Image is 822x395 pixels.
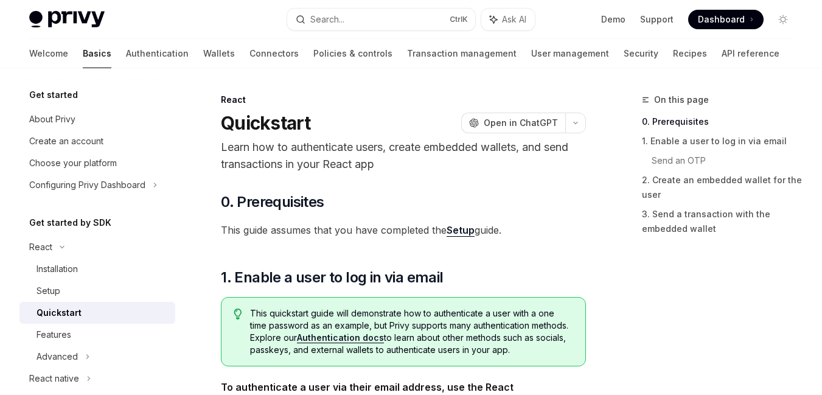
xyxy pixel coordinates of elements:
img: light logo [29,11,105,28]
a: 1. Enable a user to log in via email [642,131,803,151]
h5: Get started [29,88,78,102]
span: This guide assumes that you have completed the guide. [221,222,586,239]
a: Welcome [29,39,68,68]
a: 2. Create an embedded wallet for the user [642,170,803,204]
a: Authentication docs [297,332,384,343]
span: Dashboard [698,13,745,26]
div: Setup [37,284,60,298]
a: 3. Send a transaction with the embedded wallet [642,204,803,239]
a: 0. Prerequisites [642,112,803,131]
a: Setup [447,224,475,237]
a: Wallets [203,39,235,68]
button: Search...CtrlK [287,9,476,30]
div: Quickstart [37,306,82,320]
span: Open in ChatGPT [484,117,558,129]
a: Create an account [19,130,175,152]
a: Recipes [673,39,707,68]
a: Choose your platform [19,152,175,174]
h1: Quickstart [221,112,311,134]
span: This quickstart guide will demonstrate how to authenticate a user with a one time password as an ... [250,307,573,356]
a: Security [624,39,658,68]
svg: Tip [234,309,242,320]
div: Search... [310,12,344,27]
a: Transaction management [407,39,517,68]
div: Advanced [37,349,78,364]
p: Learn how to authenticate users, create embedded wallets, and send transactions in your React app [221,139,586,173]
button: Open in ChatGPT [461,113,565,133]
div: React [221,94,586,106]
div: Create an account [29,134,103,149]
span: On this page [654,93,709,107]
div: About Privy [29,112,75,127]
button: Toggle dark mode [773,10,793,29]
div: React [29,240,52,254]
h5: Get started by SDK [29,215,111,230]
span: 0. Prerequisites [221,192,324,212]
span: Ask AI [502,13,526,26]
a: API reference [722,39,779,68]
a: Send an OTP [652,151,803,170]
a: Dashboard [688,10,764,29]
div: Configuring Privy Dashboard [29,178,145,192]
a: Connectors [249,39,299,68]
a: Basics [83,39,111,68]
a: Authentication [126,39,189,68]
a: User management [531,39,609,68]
a: Setup [19,280,175,302]
a: Support [640,13,674,26]
a: Features [19,324,175,346]
span: Ctrl K [450,15,468,24]
a: About Privy [19,108,175,130]
a: Policies & controls [313,39,392,68]
a: Installation [19,258,175,280]
a: Demo [601,13,625,26]
div: React native [29,371,79,386]
span: 1. Enable a user to log in via email [221,268,443,287]
div: Choose your platform [29,156,117,170]
div: Installation [37,262,78,276]
div: Features [37,327,71,342]
button: Ask AI [481,9,535,30]
a: Quickstart [19,302,175,324]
